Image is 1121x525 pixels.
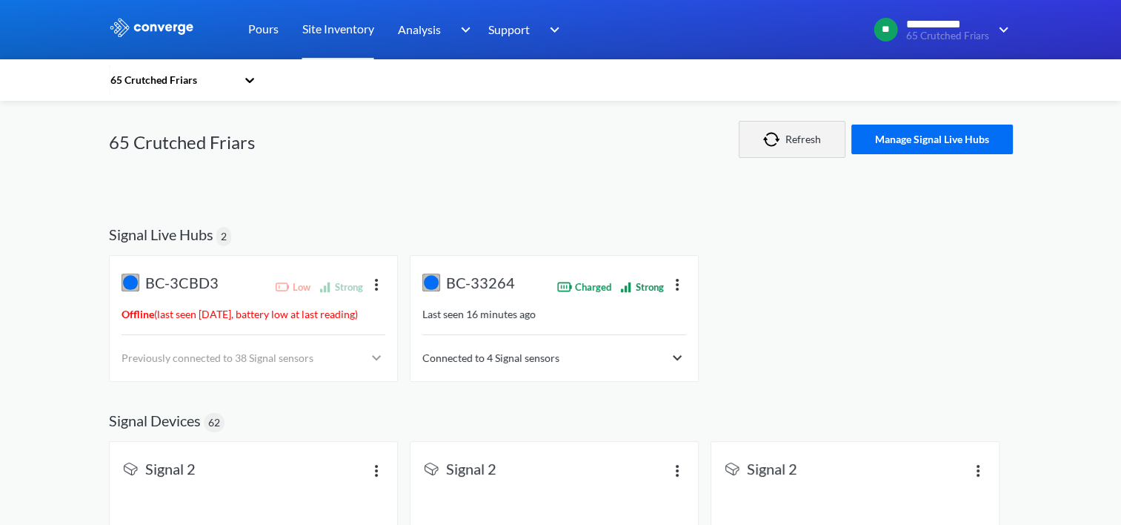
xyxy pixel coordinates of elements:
span: 65 Crutched Friars [906,30,989,42]
img: logo_ewhite.svg [109,18,195,37]
img: signal-icon.svg [723,460,741,478]
span: Analysis [398,20,441,39]
span: 2 [221,228,227,245]
strong: Offline [122,308,154,320]
span: Signal 2 [747,460,797,481]
h1: 65 Crutched Friars [109,131,255,154]
span: Previously connected to 38 Signal sensors [122,350,313,366]
span: Connected to 4 Signal sensors [422,350,559,366]
button: Manage Signal Live Hubs [851,125,1013,154]
button: Refresh [739,121,845,158]
img: signal-icon.svg [422,460,440,478]
span: Last seen 16 minutes ago [422,308,536,320]
img: live-hub.svg [122,274,139,291]
span: Signal 2 [446,460,496,481]
img: more.svg [367,461,385,479]
span: 62 [208,415,220,431]
img: downArrow.svg [989,21,1013,39]
span: Low [293,280,310,294]
img: chevron-right.svg [668,349,686,367]
img: icon-refresh.svg [763,132,785,147]
span: Signal 2 [145,460,196,481]
span: Strong [636,280,664,294]
span: BC-33264 [446,274,515,294]
div: 65 Crutched Friars [109,72,236,88]
span: Strong [335,280,363,294]
img: chevron-right.svg [367,349,385,367]
img: more.svg [668,275,686,293]
img: downArrow.svg [450,21,474,39]
img: more.svg [668,461,686,479]
img: Network connectivity strong [619,280,633,294]
span: Support [488,20,530,39]
span: Charged [575,280,611,294]
img: Network connectivity strong [318,280,332,294]
span: BC-3CBD3 [145,274,219,294]
img: live-hub.svg [422,274,440,291]
img: signal-icon.svg [122,460,139,478]
span: ( last seen [DATE] , battery low at last reading) [122,308,358,320]
img: downArrow.svg [540,21,564,39]
img: Battery low [275,280,290,294]
img: more.svg [367,275,385,293]
img: more.svg [969,461,987,479]
h2: Signal Live Hubs [109,225,213,243]
h2: Signal Devices [109,412,201,429]
img: Battery charged [557,282,572,291]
